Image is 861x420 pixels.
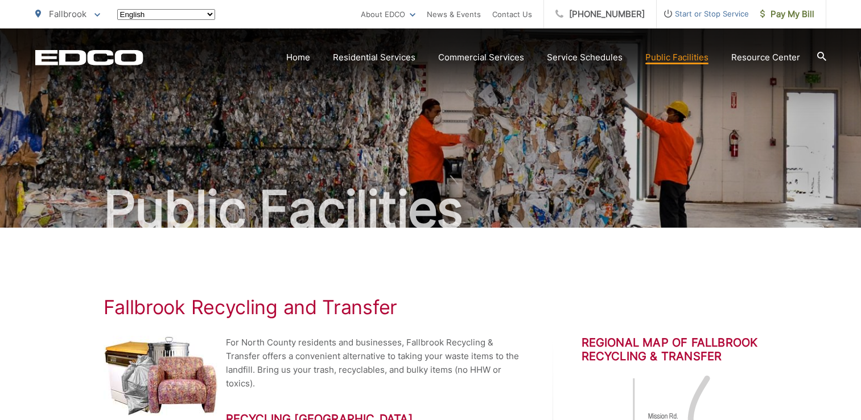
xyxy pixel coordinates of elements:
a: About EDCO [361,7,415,21]
select: Select a language [117,9,215,20]
a: EDCD logo. Return to the homepage. [35,50,143,65]
h1: Fallbrook Recycling and Transfer [104,296,758,319]
span: Fallbrook [49,9,86,19]
a: Commercial Services [438,51,524,64]
h2: Public Facilities [35,181,826,238]
a: Service Schedules [547,51,623,64]
a: Home [286,51,310,64]
a: Contact Us [492,7,532,21]
p: For North County residents and businesses, Fallbrook Recycling & Transfer offers a convenient alt... [104,336,525,390]
a: Residential Services [333,51,415,64]
a: News & Events [427,7,481,21]
a: Resource Center [731,51,800,64]
a: Public Facilities [645,51,708,64]
img: Bulky Trash [104,336,217,415]
h2: Regional Map of Fallbrook Recycling & Transfer [582,336,758,363]
span: Pay My Bill [760,7,814,21]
